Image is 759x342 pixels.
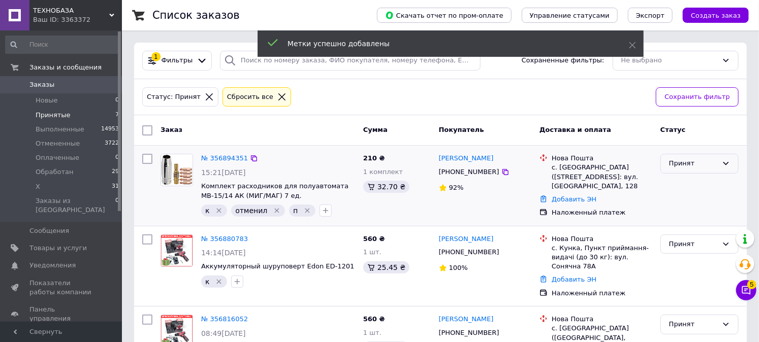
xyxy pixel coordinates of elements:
span: п [293,207,298,215]
span: 14:14[DATE] [201,249,246,257]
span: к [205,207,209,215]
span: 7 [115,111,119,120]
a: Комплект расходников для полуавтомата МВ-15/14 АК (МИГ/МАГ) 7 ед. [201,182,349,199]
span: Сохраненные фильтры: [522,56,605,65]
span: [PHONE_NUMBER] [439,248,499,256]
span: 210 ₴ [363,154,385,162]
span: Создать заказ [691,12,741,19]
span: 08:49[DATE] [201,329,246,337]
a: № 356894351 [201,154,248,162]
span: Отмененные [36,139,80,148]
span: 14953 [101,125,119,134]
span: 29 [112,167,119,177]
button: Управление статусами [522,8,618,23]
div: Сбросить все [225,92,275,102]
span: Заказ [161,126,182,133]
span: Статус [660,126,686,133]
svg: Удалить метку [303,207,311,215]
span: Сообщения [29,226,69,235]
div: 25.45 ₴ [363,261,409,273]
span: 560 ₴ [363,235,385,243]
span: [PHONE_NUMBER] [439,329,499,336]
div: Наложенный платеж [552,208,652,217]
div: Нова Пошта [552,234,652,244]
div: Принят [669,158,718,169]
div: 32.70 ₴ [363,181,409,193]
div: с. [GEOGRAPHIC_DATA] ([STREET_ADDRESS]: вул. [GEOGRAPHIC_DATA], 128 [552,163,652,191]
div: Принят [669,319,718,330]
span: ТЕХНОБАЗА [33,6,109,15]
span: [PHONE_NUMBER] [439,168,499,176]
span: Выполненные [36,125,84,134]
span: 0 [115,96,119,105]
span: Принятые [36,111,71,120]
span: Экспорт [636,12,665,19]
h1: Список заказов [152,9,240,21]
div: Наложенный платеж [552,289,652,298]
a: [PERSON_NAME] [439,234,494,244]
span: Покупатель [439,126,484,133]
span: 1 шт. [363,248,382,256]
div: 1 [151,52,161,61]
a: Создать заказ [673,11,749,19]
span: Новые [36,96,58,105]
div: Статус: Принят [145,92,203,102]
div: Ваш ID: 3363372 [33,15,122,24]
img: Фото товару [161,154,193,186]
button: Сохранить фильтр [656,87,739,107]
span: Товары и услуги [29,244,87,253]
img: Фото товару [161,235,193,266]
span: Фильтры [162,56,193,65]
span: 0 [115,153,119,162]
span: Обработан [36,167,73,177]
span: Сумма [363,126,388,133]
span: отменил [235,207,267,215]
span: Доставка и оплата [540,126,611,133]
div: с. Кунка, Пункт приймання-видачі (до 30 кг): вул. Сонячна 78А [552,244,652,271]
span: 31 [112,182,119,191]
div: Метки успешно добавлены [288,39,604,49]
span: 100% [449,264,468,271]
div: Принят [669,239,718,250]
div: Не выбрано [621,55,718,66]
svg: Удалить метку [215,278,223,286]
span: Х [36,182,40,191]
span: Показатели работы компании [29,279,94,297]
span: Сохранить фильтр [665,92,730,102]
span: Оплаченные [36,153,79,162]
span: 92% [449,184,464,191]
span: 15:21[DATE] [201,168,246,177]
span: 3722 [105,139,119,148]
span: Управление статусами [530,12,610,19]
button: Экспорт [628,8,673,23]
span: Панель управления [29,305,94,323]
svg: Удалить метку [215,207,223,215]
span: 5 [747,280,756,289]
input: Поиск по номеру заказа, ФИО покупателя, номеру телефона, Email, номеру накладной [220,51,481,71]
a: Аккумуляторный шуруповерт Edon ЕD-1201 [201,262,354,270]
a: [PERSON_NAME] [439,315,494,324]
span: Заказы и сообщения [29,63,102,72]
a: Фото товару [161,234,193,267]
span: 0 [115,196,119,215]
span: Уведомления [29,261,76,270]
svg: Удалить метку [273,207,281,215]
a: № 356880783 [201,235,248,243]
button: Чат с покупателем5 [736,280,756,300]
span: к [205,278,209,286]
div: Нова Пошта [552,154,652,163]
a: Фото товару [161,154,193,186]
div: Нова Пошта [552,315,652,324]
span: Заказы [29,80,54,89]
button: Создать заказ [683,8,749,23]
input: Поиск [5,36,120,54]
a: Добавить ЭН [552,276,596,283]
span: 560 ₴ [363,315,385,323]
span: 1 комплект [363,168,403,176]
a: [PERSON_NAME] [439,154,494,163]
span: Скачать отчет по пром-оплате [385,11,503,20]
a: № 356816052 [201,315,248,323]
span: 1 шт. [363,329,382,336]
